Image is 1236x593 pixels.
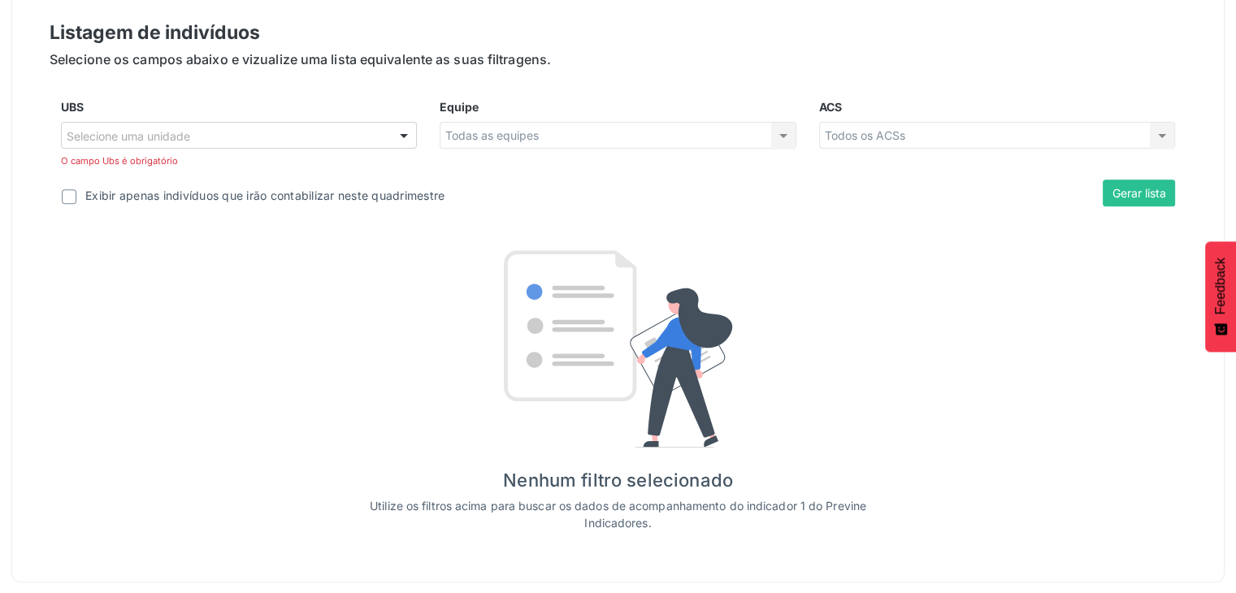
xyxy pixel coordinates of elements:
span: Selecione os campos abaixo e vizualize uma lista equivalente as suas filtragens. [50,51,551,67]
img: Imagem de Empty State [504,250,733,448]
div: Nenhum filtro selecionado [503,467,733,494]
span: Selecione uma unidade [67,128,190,145]
button: Feedback - Mostrar pesquisa [1205,241,1236,352]
span: Listagem de indivíduos [50,21,260,44]
div: O campo Ubs é obrigatório [61,154,417,168]
button: Gerar lista [1103,180,1175,207]
label: Equipe [440,98,479,115]
label: ACS [819,98,842,115]
div: Exibir apenas indivíduos que irão contabilizar neste quadrimestre [85,187,445,204]
span: Feedback [1213,258,1228,314]
div: Utilize os filtros acima para buscar os dados de acompanhamento do indicador 1 do Previne Indicad... [353,497,883,531]
label: UBS [61,98,84,115]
